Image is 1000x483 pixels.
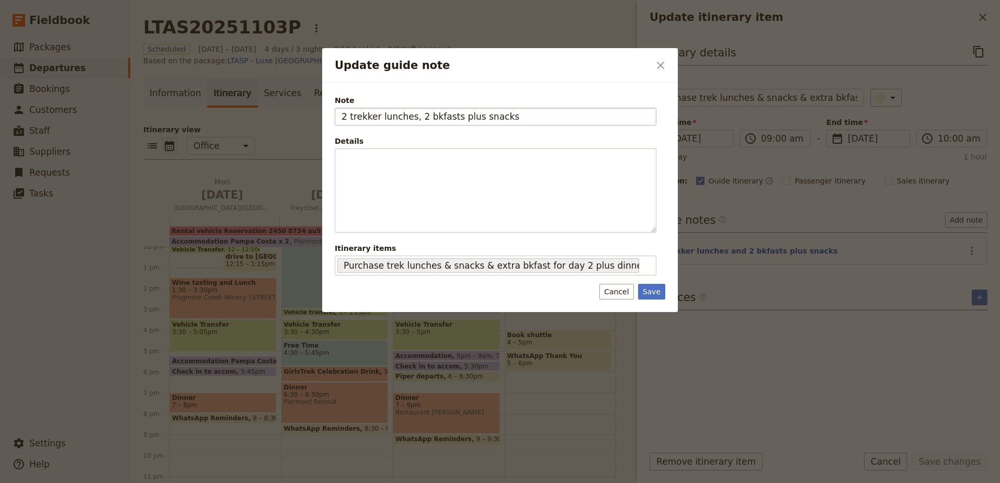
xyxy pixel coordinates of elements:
[335,243,656,254] span: Itinerary items
[652,56,669,74] button: Close dialog
[599,284,633,300] button: Cancel
[335,108,656,125] input: Note
[335,57,650,73] h2: Update guide note
[638,284,665,300] button: Save
[344,259,679,272] span: Purchase trek lunches & snacks & extra bkfast for day 2 plus dinner spread
[335,95,656,106] span: Note
[335,136,656,146] div: Details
